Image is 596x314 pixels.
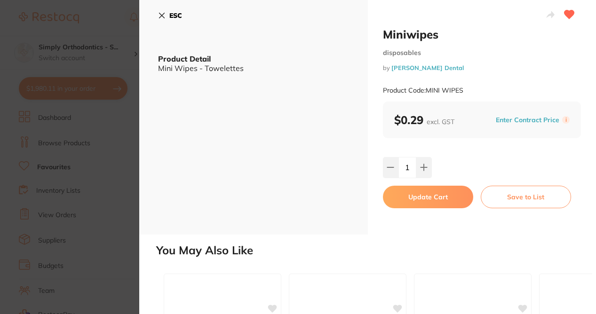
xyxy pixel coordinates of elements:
button: Enter Contract Price [493,116,562,125]
button: ESC [158,8,182,24]
div: Mini Wipes - Towelettes [158,64,349,72]
small: disposables [383,49,581,57]
h2: Miniwipes [383,27,581,41]
label: i [562,116,570,124]
button: Save to List [481,186,571,208]
span: excl. GST [427,118,454,126]
small: by [383,64,581,71]
a: [PERSON_NAME] Dental [391,64,464,71]
b: $0.29 [394,113,454,127]
h2: You May Also Like [156,244,592,257]
button: Update Cart [383,186,473,208]
b: Product Detail [158,54,211,63]
small: Product Code: MINI WIPES [383,86,463,94]
b: ESC [169,11,182,20]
